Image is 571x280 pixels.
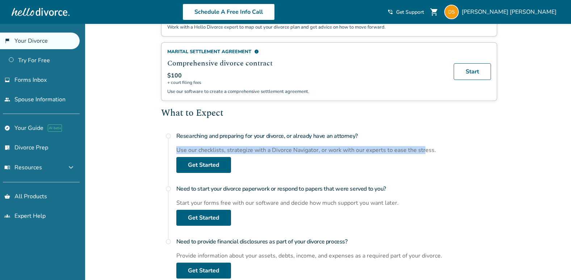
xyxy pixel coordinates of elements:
[167,48,445,55] div: Marital Settlement Agreement
[176,252,497,260] div: Provide information about your assets, debts, income, and expenses as a required part of your div...
[182,4,275,20] a: Schedule A Free Info Call
[462,8,559,16] span: [PERSON_NAME] [PERSON_NAME]
[167,24,445,30] p: Work with a Hello Divorce expert to map out your divorce plan and get advice on how to move forward.
[535,245,571,280] iframe: Chat Widget
[454,63,491,80] a: Start
[167,72,182,80] span: $100
[176,199,497,207] div: Start your forms free with our software and decide how much support you want later.
[176,210,231,226] a: Get Started
[4,145,10,150] span: list_alt_check
[254,49,259,54] span: info
[396,9,424,16] span: Get Support
[176,129,497,143] h4: Researching and preparing for your divorce, or already have an attorney?
[444,5,459,19] img: dennischira87@gmail.com
[167,58,445,69] h2: Comprehensive divorce contract
[176,263,231,279] a: Get Started
[176,146,497,154] div: Use our checklists, strategize with a Divorce Navigator, or work with our experts to ease the str...
[4,38,10,44] span: flag_2
[4,125,10,131] span: explore
[161,107,497,120] h2: What to Expect
[4,213,10,219] span: groups
[430,8,438,16] span: shopping_cart
[4,77,10,83] span: inbox
[167,88,445,95] p: Use our software to create a comprehensive settlement agreement.
[48,124,62,132] span: AI beta
[165,133,171,139] span: radio_button_unchecked
[67,163,75,172] span: expand_more
[167,80,445,85] span: + court filing fees
[14,76,47,84] span: Forms Inbox
[165,239,171,245] span: radio_button_unchecked
[4,164,42,171] span: Resources
[165,186,171,192] span: radio_button_unchecked
[387,9,424,16] a: phone_in_talkGet Support
[176,182,497,196] h4: Need to start your divorce paperwork or respond to papers that were served to you?
[4,165,10,170] span: menu_book
[176,234,497,249] h4: Need to provide financial disclosures as part of your divorce process?
[387,9,393,15] span: phone_in_talk
[176,157,231,173] a: Get Started
[4,97,10,102] span: people
[4,194,10,199] span: shopping_basket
